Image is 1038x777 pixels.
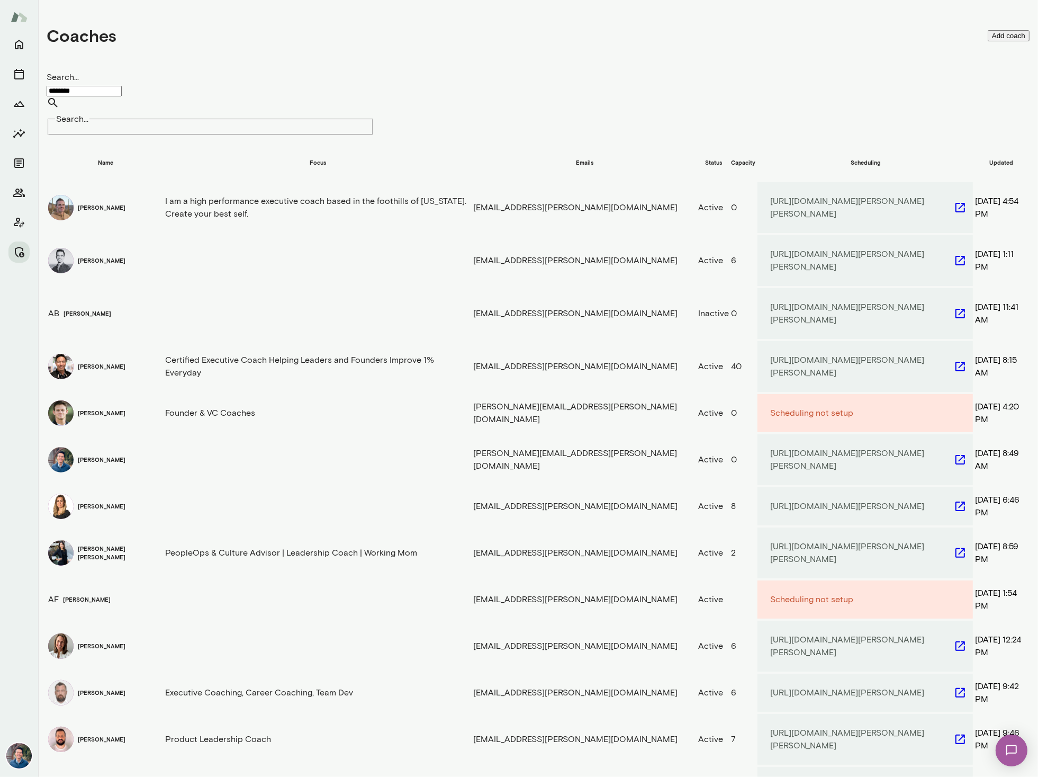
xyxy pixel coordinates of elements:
[165,341,472,392] td: Certified Executive Coach Helping Leaders and Founders Improve 1% Everyday
[165,158,471,167] h6: Focus
[64,309,111,318] h6: [PERSON_NAME]
[473,580,697,619] td: [EMAIL_ADDRESS][PERSON_NAME][DOMAIN_NAME]
[78,409,125,417] h6: [PERSON_NAME]
[698,182,729,234] td: Active
[48,727,74,752] img: Angel Jaime Ruiz
[78,456,125,464] h6: [PERSON_NAME]
[698,341,729,392] td: Active
[698,620,729,672] td: Active
[48,307,59,320] div: AB
[698,673,729,712] td: Active
[974,235,1028,287] td: [DATE] 1:11 PM
[6,743,32,769] img: Alex Yu
[770,686,924,699] p: [URL][DOMAIN_NAME][PERSON_NAME]
[473,434,697,486] td: [PERSON_NAME][EMAIL_ADDRESS][PERSON_NAME][DOMAIN_NAME]
[974,182,1028,234] td: [DATE] 4:54 PM
[8,212,30,233] button: Client app
[974,527,1028,579] td: [DATE] 8:59 PM
[730,341,756,392] td: 40
[698,580,729,619] td: Active
[770,727,954,752] p: [URL][DOMAIN_NAME][PERSON_NAME][PERSON_NAME]
[974,288,1028,340] td: [DATE] 11:41 AM
[770,407,853,419] p: Scheduling not setup
[165,713,472,765] td: Product Leadership Coach
[473,158,696,167] h6: Emails
[974,434,1028,486] td: [DATE] 8:49 AM
[730,527,756,579] td: 2
[974,487,1028,526] td: [DATE] 6:46 PM
[698,487,729,526] td: Active
[473,487,697,526] td: [EMAIL_ADDRESS][PERSON_NAME][DOMAIN_NAME]
[8,242,30,263] button: Manage
[988,30,1030,41] button: Add coach
[48,248,74,273] img: Adam Lurie
[770,500,924,513] p: [URL][DOMAIN_NAME][PERSON_NAME]
[165,394,472,433] td: Founder & VC Coaches
[165,527,472,579] td: PeopleOps & Culture Advisor | Leadership Coach | Working Mom
[473,394,697,433] td: [PERSON_NAME][EMAIL_ADDRESS][PERSON_NAME][DOMAIN_NAME]
[757,158,973,167] h6: Scheduling
[8,93,30,114] button: Growth Plan
[48,354,74,379] img: Albert Villarde
[698,434,729,486] td: Active
[8,153,30,174] button: Documents
[770,593,853,606] p: Scheduling not setup
[730,487,756,526] td: 8
[165,673,472,712] td: Executive Coaching, Career Coaching, Team Dev
[698,235,729,287] td: Active
[698,158,729,167] h6: Status
[974,580,1028,619] td: [DATE] 1:54 PM
[8,64,30,85] button: Sessions
[974,620,1028,672] td: [DATE] 12:24 PM
[730,235,756,287] td: 6
[730,288,756,340] td: 0
[975,158,1028,167] h6: Updated
[78,689,125,697] h6: [PERSON_NAME]
[48,633,74,659] img: Andrea Mayendia
[473,713,697,765] td: [EMAIL_ADDRESS][PERSON_NAME][DOMAIN_NAME]
[78,203,125,212] h6: [PERSON_NAME]
[770,447,954,472] p: [URL][DOMAIN_NAME][PERSON_NAME][PERSON_NAME]
[974,394,1028,433] td: [DATE] 4:20 PM
[473,288,697,340] td: [EMAIL_ADDRESS][PERSON_NAME][DOMAIN_NAME]
[730,394,756,433] td: 0
[8,34,30,55] button: Home
[770,195,954,220] p: [URL][DOMAIN_NAME][PERSON_NAME][PERSON_NAME]
[78,544,163,561] h6: [PERSON_NAME] [PERSON_NAME]
[770,301,954,326] p: [URL][DOMAIN_NAME][PERSON_NAME][PERSON_NAME]
[473,182,697,234] td: [EMAIL_ADDRESS][PERSON_NAME][DOMAIN_NAME]
[8,182,30,203] button: Members
[47,25,116,46] h4: Coaches
[48,447,74,472] img: Alex Yu
[730,620,756,672] td: 6
[78,502,125,511] h6: [PERSON_NAME]
[8,123,30,144] button: Insights
[78,362,125,371] h6: [PERSON_NAME]
[730,182,756,234] td: 0
[770,540,954,566] p: [URL][DOMAIN_NAME][PERSON_NAME][PERSON_NAME]
[473,620,697,672] td: [EMAIL_ADDRESS][PERSON_NAME][DOMAIN_NAME]
[698,713,729,765] td: Active
[48,400,74,426] img: Alex Marcus
[48,195,74,220] img: Adam Griffin
[63,595,111,604] h6: [PERSON_NAME]
[770,633,954,659] p: [URL][DOMAIN_NAME][PERSON_NAME][PERSON_NAME]
[770,354,954,379] p: [URL][DOMAIN_NAME][PERSON_NAME][PERSON_NAME]
[48,540,74,566] img: Allyson Tom
[473,341,697,392] td: [EMAIL_ADDRESS][PERSON_NAME][DOMAIN_NAME]
[770,248,954,273] p: [URL][DOMAIN_NAME][PERSON_NAME][PERSON_NAME]
[78,735,125,744] h6: [PERSON_NAME]
[473,527,697,579] td: [EMAIL_ADDRESS][PERSON_NAME][DOMAIN_NAME]
[48,158,163,167] h6: Name
[48,593,59,606] div: AF
[730,673,756,712] td: 6
[698,394,729,433] td: Active
[165,182,472,234] td: I am a high performance executive coach based in the foothills of [US_STATE]. Create your best self.
[730,713,756,765] td: 7
[47,72,79,82] label: Search...
[974,713,1028,765] td: [DATE] 9:46 PM
[731,158,755,167] h6: Capacity
[473,235,697,287] td: [EMAIL_ADDRESS][PERSON_NAME][DOMAIN_NAME]
[974,673,1028,712] td: [DATE] 9:42 PM
[698,527,729,579] td: Active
